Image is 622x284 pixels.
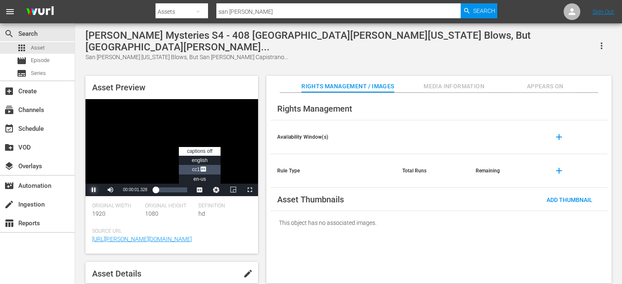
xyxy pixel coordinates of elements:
span: english [192,157,208,163]
span: add [554,166,564,176]
span: Add Thumbnail [540,197,599,203]
button: add [549,161,569,181]
span: 1080 [145,210,158,217]
span: en-us [193,176,206,182]
span: Search [473,3,495,18]
span: Series [31,69,46,77]
span: Source Url [92,228,247,235]
a: [URL][PERSON_NAME][DOMAIN_NAME] [92,236,192,242]
span: Overlays [4,161,14,171]
span: Asset [31,44,45,52]
button: Pause [85,184,102,196]
span: Rights Management [277,104,352,114]
span: Rights Management / Images [301,81,394,92]
button: Add Thumbnail [540,192,599,207]
span: Asset Details [92,269,141,279]
span: edit [243,269,253,279]
span: Reports [4,218,14,228]
span: captions off [187,148,212,154]
span: Media Information [423,81,485,92]
span: Channels [4,105,14,115]
span: Asset Preview [92,82,145,92]
th: Availability Window(s) [271,120,396,154]
span: menu [5,7,15,17]
span: Asset Thumbnails [277,194,344,204]
span: Original Width [92,203,141,209]
span: 00:00:01.328 [123,187,147,192]
img: ans4CAIJ8jUAAAAAAAAAAAAAAAAAAAAAAAAgQb4GAAAAAAAAAAAAAAAAAAAAAAAAJMjXAAAAAAAAAAAAAAAAAAAAAAAAgAT5G... [20,2,60,22]
span: Appears On [514,81,577,92]
span: CC1 [192,167,208,172]
div: Video Player [85,99,258,196]
button: Captions [191,184,208,196]
div: Progress Bar [155,187,187,192]
th: Remaining [469,154,542,188]
span: Schedule [4,124,14,134]
span: Episode [31,56,50,65]
div: San [PERSON_NAME] [US_STATE] Blows, But San [PERSON_NAME] Capistrano... [85,53,592,62]
div: [PERSON_NAME] Mysteries S4 - 408 [GEOGRAPHIC_DATA][PERSON_NAME][US_STATE] Blows, But [GEOGRAPHIC_... [85,30,592,53]
span: hd [198,210,205,217]
span: Asset [17,43,27,53]
button: Picture-in-Picture [225,184,241,196]
div: This object has no associated images. [271,211,607,234]
button: Jump To Time [208,184,225,196]
th: Rule Type [271,154,396,188]
span: Create [4,86,14,96]
button: Search [461,3,497,18]
button: edit [238,264,258,284]
span: Ingestion [4,199,14,209]
button: Mute [102,184,119,196]
span: 1920 [92,210,105,217]
span: add [554,132,564,142]
span: Search [4,29,14,39]
th: Total Runs [396,154,469,188]
a: Sign Out [592,8,614,15]
span: Definition [198,203,247,209]
span: Episode [17,56,27,66]
span: Original Height [145,203,194,209]
span: Series [17,68,27,78]
span: Automation [4,181,14,191]
span: VOD [4,142,14,152]
button: Fullscreen [241,184,258,196]
button: add [549,127,569,147]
